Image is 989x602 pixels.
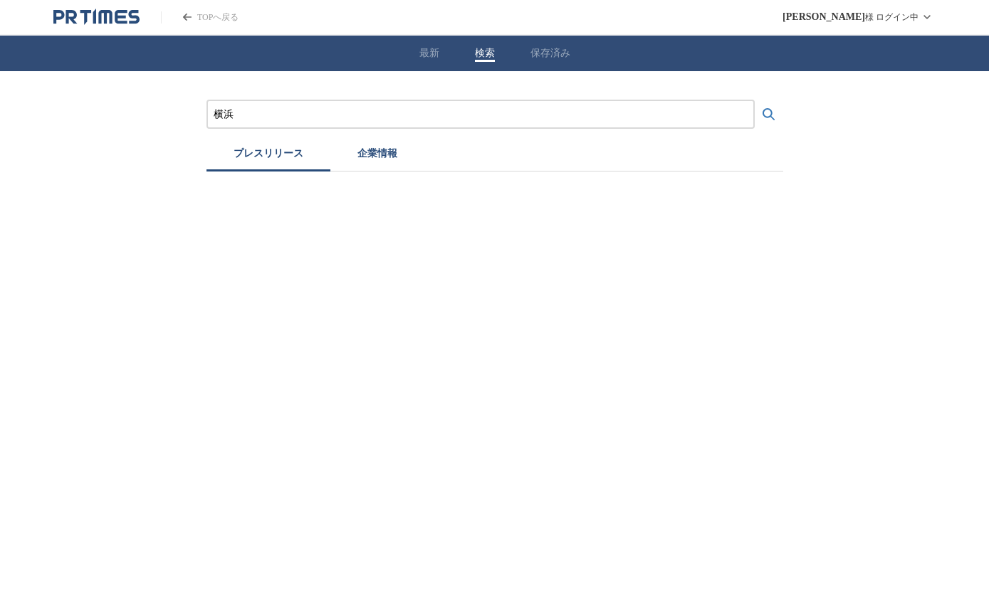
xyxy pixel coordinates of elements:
button: 最新 [419,47,439,60]
input: プレスリリースおよび企業を検索する [214,107,748,122]
button: プレスリリース [206,140,330,171]
button: 保存済み [530,47,570,60]
button: 企業情報 [330,140,424,171]
button: 検索 [475,47,495,60]
a: PR TIMESのトップページはこちら [53,9,140,26]
a: PR TIMESのトップページはこちら [161,11,239,23]
span: [PERSON_NAME] [783,11,865,23]
button: 検索する [755,100,783,129]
